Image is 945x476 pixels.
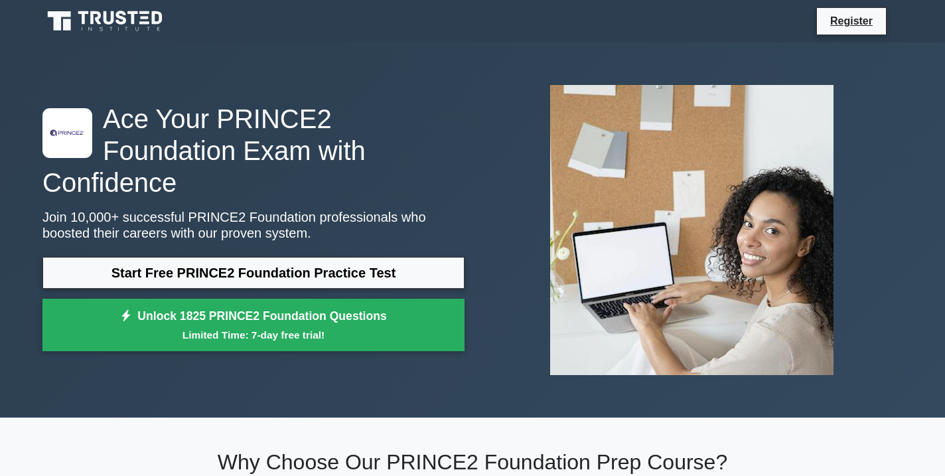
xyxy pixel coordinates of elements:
[42,299,465,352] a: Unlock 1825 PRINCE2 Foundation QuestionsLimited Time: 7-day free trial!
[59,327,448,343] small: Limited Time: 7-day free trial!
[42,209,465,241] p: Join 10,000+ successful PRINCE2 Foundation professionals who boosted their careers with our prove...
[42,257,465,289] a: Start Free PRINCE2 Foundation Practice Test
[42,449,903,475] h2: Why Choose Our PRINCE2 Foundation Prep Course?
[42,103,465,198] h1: Ace Your PRINCE2 Foundation Exam with Confidence
[822,13,881,29] a: Register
